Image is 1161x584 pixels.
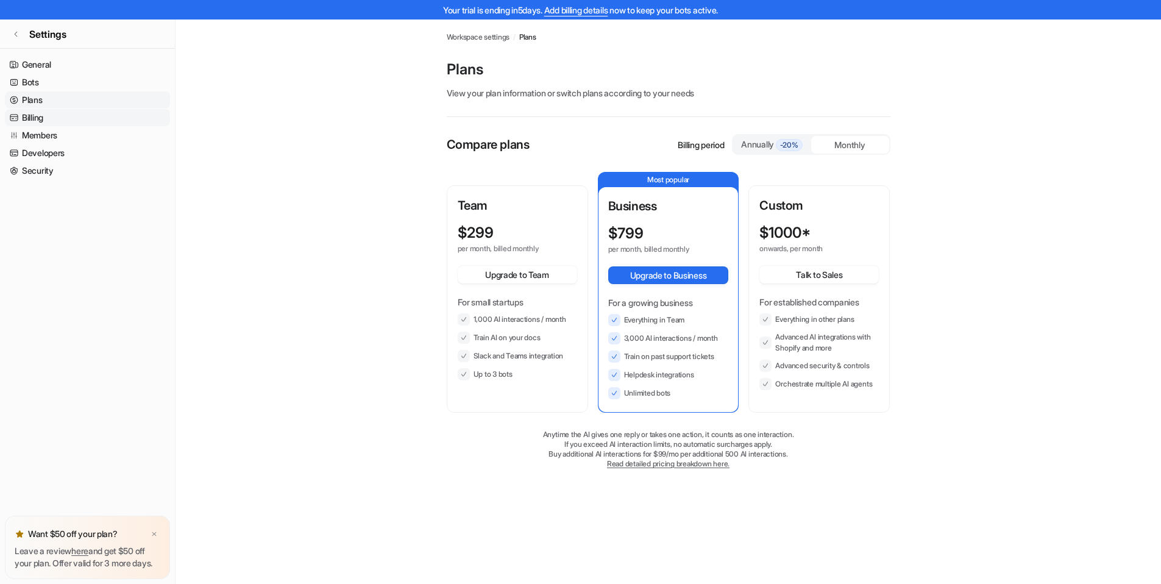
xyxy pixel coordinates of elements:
[608,369,729,381] li: Helpdesk integrations
[608,314,729,326] li: Everything in Team
[5,56,170,73] a: General
[513,32,516,43] span: /
[759,360,879,372] li: Advanced security & controls
[58,399,68,409] button: Upload attachment
[71,546,88,556] a: here
[458,224,494,241] p: $ 299
[447,60,890,79] p: Plans
[10,70,234,130] div: tori@sauna.space says…
[447,87,890,99] p: View your plan information or switch plans according to your needs
[447,32,510,43] a: Workspace settings
[59,12,102,21] h1: Operator
[608,225,644,242] p: $ 799
[458,296,577,308] p: For small startups
[678,138,724,151] p: Billing period
[151,530,158,538] img: x
[608,296,729,309] p: For a growing business
[608,244,707,254] p: per month, billed monthly
[5,162,170,179] a: Security
[191,5,214,28] button: Home
[5,91,170,109] a: Plans
[447,440,890,449] p: If you exceed AI interaction limits, no automatic surcharges apply.
[10,244,234,310] div: tori@sauna.space says…
[811,136,889,154] div: Monthly
[519,32,536,43] a: Plans
[44,70,234,121] div: I am having trouble with editing the eesel message. I am clicking the edit button and it freezes ...
[447,430,890,440] p: Anytime the AI gives one reply or takes one action, it counts as one interaction.
[5,74,170,91] a: Bots
[608,197,729,215] p: Business
[759,296,879,308] p: For established companies
[20,225,90,232] div: Operator • 8m ago
[458,196,577,215] p: Team
[458,313,577,326] li: 1,000 AI interactions / month
[608,266,729,284] button: Upgrade to Business
[10,130,234,245] div: Operator says…
[759,224,811,241] p: $ 1000*
[608,332,729,344] li: 3,000 AI interactions / month
[458,368,577,380] li: Up to 3 bots
[608,351,729,363] li: Train on past support tickets
[15,529,24,539] img: star
[214,5,236,27] div: Close
[759,266,879,283] button: Talk to Sales
[447,135,530,154] p: Compare plans
[447,449,890,459] p: Buy additional AI interactions for $99/mo per additional 500 AI interactions.
[209,394,229,414] button: Send a message…
[20,191,190,215] div: Our usual reply time 🕒
[5,144,170,162] a: Developers
[15,545,160,569] p: Leave a review and get $50 off your plan. Offer valid for 3 more days.
[30,204,56,214] b: 1 day
[54,252,224,288] div: Gorgias chat tickets are also not creating an internal note with the AI agent
[38,399,48,409] button: Gif picker
[458,244,555,254] p: per month, billed monthly
[759,332,879,354] li: Advanced AI integrations with Shopify and more
[8,5,31,28] button: go back
[20,138,190,185] div: You’ll get replies here and in your email: ✉️
[5,127,170,144] a: Members
[29,27,66,41] span: Settings
[458,350,577,362] li: Slack and Teams integration
[10,130,200,223] div: You’ll get replies here and in your email:✉️[EMAIL_ADDRESS][DOMAIN_NAME]Our usual reply time🕒1 da...
[598,173,739,187] p: Most popular
[608,387,729,399] li: Unlimited bots
[28,528,118,540] p: Want $50 off your plan?
[54,77,224,113] div: I am having trouble with editing the eesel message. I am clicking the edit button and it freezes ...
[776,139,803,151] span: -20%
[44,244,234,295] div: Gorgias chat tickets are also not creating an internal note with the AI agent
[738,138,806,151] div: Annually
[35,7,54,26] img: Profile image for Operator
[759,196,879,215] p: Custom
[458,332,577,344] li: Train AI on your docs
[759,378,879,390] li: Orchestrate multiple AI agents
[20,162,116,184] b: [EMAIL_ADDRESS][DOMAIN_NAME]
[759,313,879,326] li: Everything in other plans
[607,459,730,468] a: Read detailed pricing breakdown here.
[544,5,608,15] a: Add billing details
[759,244,857,254] p: onwards, per month
[5,109,170,126] a: Billing
[19,399,29,409] button: Emoji picker
[10,374,233,394] textarea: Message…
[458,266,577,283] button: Upgrade to Team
